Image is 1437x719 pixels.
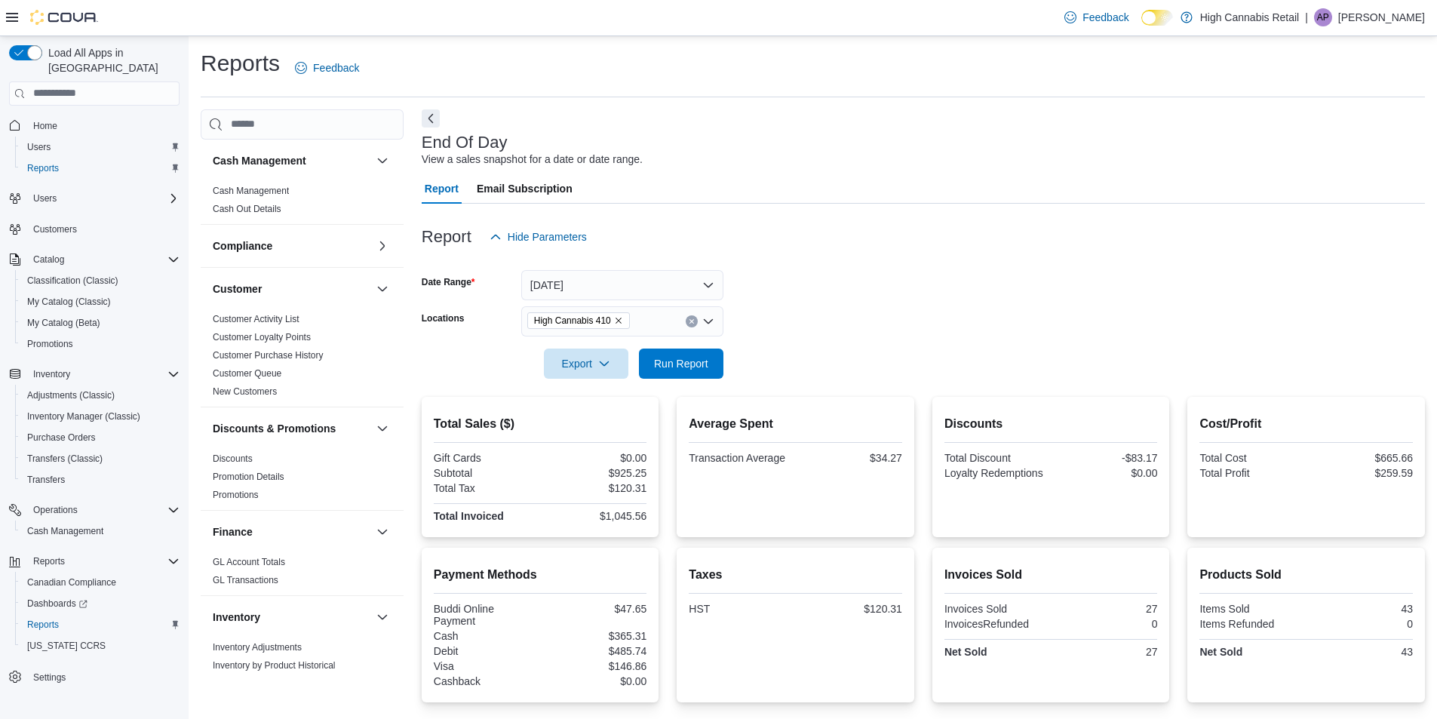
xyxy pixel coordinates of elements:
[213,367,281,379] span: Customer Queue
[543,630,646,642] div: $365.31
[422,228,471,246] h3: Report
[553,349,619,379] span: Export
[27,189,180,207] span: Users
[15,270,186,291] button: Classification (Classic)
[27,552,180,570] span: Reports
[15,333,186,355] button: Promotions
[21,450,109,468] a: Transfers (Classic)
[373,237,391,255] button: Compliance
[3,551,186,572] button: Reports
[21,595,94,613] a: Dashboards
[3,249,186,270] button: Catalog
[15,291,186,312] button: My Catalog (Classic)
[702,315,714,327] button: Open list of options
[27,296,111,308] span: My Catalog (Classic)
[543,510,646,522] div: $1,045.56
[21,637,112,655] a: [US_STATE] CCRS
[213,421,370,436] button: Discounts & Promotions
[944,415,1158,433] h2: Discounts
[639,349,723,379] button: Run Report
[434,415,647,433] h2: Total Sales ($)
[213,471,284,483] span: Promotion Details
[15,406,186,427] button: Inventory Manager (Classic)
[213,238,272,253] h3: Compliance
[213,556,285,568] span: GL Account Totals
[27,117,63,135] a: Home
[33,223,77,235] span: Customers
[213,678,339,690] span: Inventory On Hand by Package
[15,427,186,448] button: Purchase Orders
[27,501,180,519] span: Operations
[21,272,180,290] span: Classification (Classic)
[21,314,106,332] a: My Catalog (Beta)
[27,667,180,686] span: Settings
[1199,566,1413,584] h2: Products Sold
[1199,452,1303,464] div: Total Cost
[213,453,253,464] a: Discounts
[689,566,902,584] h2: Taxes
[799,452,902,464] div: $34.27
[3,188,186,209] button: Users
[27,501,84,519] button: Operations
[27,525,103,537] span: Cash Management
[425,174,459,204] span: Report
[15,469,186,490] button: Transfers
[33,192,57,204] span: Users
[27,116,180,135] span: Home
[27,141,51,153] span: Users
[543,452,646,464] div: $0.00
[213,660,336,671] a: Inventory by Product Historical
[422,312,465,324] label: Locations
[799,603,902,615] div: $120.31
[289,53,365,83] a: Feedback
[944,452,1048,464] div: Total Discount
[15,385,186,406] button: Adjustments (Classic)
[21,386,121,404] a: Adjustments (Classic)
[15,448,186,469] button: Transfers (Classic)
[1310,452,1413,464] div: $665.66
[21,522,109,540] a: Cash Management
[944,646,987,658] strong: Net Sold
[201,48,280,78] h1: Reports
[15,593,186,614] a: Dashboards
[21,314,180,332] span: My Catalog (Beta)
[543,675,646,687] div: $0.00
[1310,467,1413,479] div: $259.59
[213,281,262,297] h3: Customer
[33,555,65,567] span: Reports
[213,203,281,215] span: Cash Out Details
[686,315,698,327] button: Clear input
[373,419,391,438] button: Discounts & Promotions
[42,45,180,75] span: Load All Apps in [GEOGRAPHIC_DATA]
[27,220,83,238] a: Customers
[213,610,370,625] button: Inventory
[21,573,122,591] a: Canadian Compliance
[15,635,186,656] button: [US_STATE] CCRS
[21,637,180,655] span: Washington CCRS
[689,603,792,615] div: HST
[313,60,359,75] span: Feedback
[213,185,289,197] span: Cash Management
[213,368,281,379] a: Customer Queue
[27,365,76,383] button: Inventory
[944,618,1048,630] div: InvoicesRefunded
[27,275,118,287] span: Classification (Classic)
[373,608,391,626] button: Inventory
[1199,467,1303,479] div: Total Profit
[213,186,289,196] a: Cash Management
[1054,618,1157,630] div: 0
[15,572,186,593] button: Canadian Compliance
[213,421,336,436] h3: Discounts & Promotions
[543,660,646,672] div: $146.86
[213,641,302,653] span: Inventory Adjustments
[484,222,593,252] button: Hide Parameters
[544,349,628,379] button: Export
[15,312,186,333] button: My Catalog (Beta)
[3,218,186,240] button: Customers
[21,159,65,177] a: Reports
[33,120,57,132] span: Home
[201,182,404,224] div: Cash Management
[15,158,186,179] button: Reports
[213,524,370,539] button: Finance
